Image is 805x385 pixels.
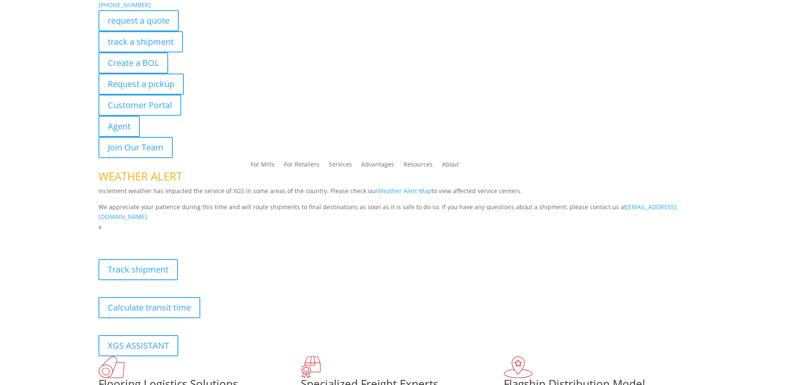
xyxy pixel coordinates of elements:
a: For Mills [251,161,275,171]
a: Join Our Team [98,137,173,158]
a: Track shipment [98,259,178,280]
span: WEATHER ALERT [98,169,182,184]
a: Weather Alert Map [378,187,431,195]
a: Request a pickup [98,74,184,95]
a: About [442,161,459,171]
a: Agent [98,116,140,137]
a: Calculate transit time [98,297,200,318]
a: Create a BOL [98,52,168,74]
img: xgs-icon-total-supply-chain-intelligence-red [98,356,125,378]
a: XGS ASSISTANT [98,335,178,356]
p: Inclement weather has impacted the service of XGS in some areas of the country. Please check our ... [98,186,707,202]
a: [PHONE_NUMBER] [98,1,151,9]
a: track a shipment [98,31,183,52]
a: Customer Portal [98,95,181,116]
img: xgs-icon-focused-on-flooring-red [301,356,321,378]
a: request a quote [98,10,179,31]
a: For Retailers [284,161,319,171]
a: Services [329,161,352,171]
a: Advantages [361,161,394,171]
p: We appreciate your patience during this time and will route shipments to final destinations as so... [98,202,707,222]
b: Visibility, transparency, and control for your entire supply chain. [98,233,287,241]
p: x [98,222,707,232]
img: xgs-icon-flagship-distribution-model-red [504,356,533,378]
a: Resources [404,161,433,171]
